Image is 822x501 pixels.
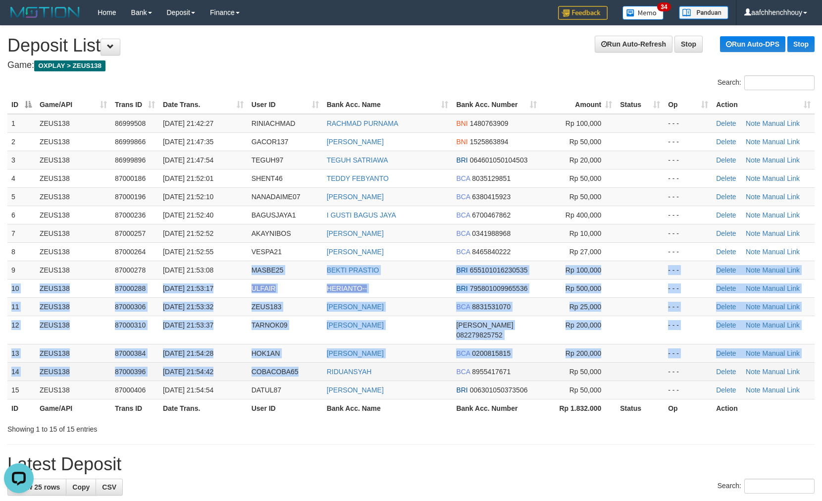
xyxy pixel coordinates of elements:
[163,368,213,376] span: [DATE] 21:54:42
[456,386,467,394] span: BRI
[763,368,800,376] a: Manual Link
[470,386,528,394] span: Copy 006301050373506 to clipboard
[565,284,601,292] span: Rp 500,000
[763,386,800,394] a: Manual Link
[716,229,736,237] a: Delete
[36,261,111,279] td: ZEUS138
[327,266,379,274] a: BEKTI PRASTIO
[163,284,213,292] span: [DATE] 21:53:17
[36,114,111,133] td: ZEUS138
[163,229,213,237] span: [DATE] 21:52:52
[472,174,511,182] span: Copy 8035129851 to clipboard
[252,386,281,394] span: DATUL87
[7,344,36,362] td: 13
[456,229,470,237] span: BCA
[115,284,146,292] span: 87000288
[323,96,453,114] th: Bank Acc. Name: activate to sort column ascending
[163,386,213,394] span: [DATE] 21:54:54
[327,138,384,146] a: [PERSON_NAME]
[565,349,601,357] span: Rp 200,000
[252,303,282,311] span: ZEUS183
[66,479,96,496] a: Copy
[470,266,528,274] span: Copy 655101016230535 to clipboard
[565,321,601,329] span: Rp 200,000
[746,138,761,146] a: Note
[456,349,470,357] span: BCA
[327,119,399,127] a: RACHMAD PURNAMA
[327,248,384,256] a: [PERSON_NAME]
[569,368,602,376] span: Rp 50,000
[664,187,712,206] td: - - -
[763,284,800,292] a: Manual Link
[716,156,736,164] a: Delete
[7,297,36,316] td: 11
[163,349,213,357] span: [DATE] 21:54:28
[252,349,280,357] span: HOK1AN
[744,479,815,494] input: Search:
[7,316,36,344] td: 12
[456,193,470,201] span: BCA
[36,399,111,417] th: Game/API
[115,229,146,237] span: 87000257
[616,96,664,114] th: Status: activate to sort column ascending
[746,368,761,376] a: Note
[664,316,712,344] td: - - -
[327,211,396,219] a: I GUSTI BAGUS JAYA
[763,229,800,237] a: Manual Link
[716,284,736,292] a: Delete
[36,224,111,242] td: ZEUS138
[664,279,712,297] td: - - -
[456,368,470,376] span: BCA
[746,229,761,237] a: Note
[763,119,800,127] a: Manual Link
[163,119,213,127] span: [DATE] 21:42:27
[716,174,736,182] a: Delete
[674,36,703,53] a: Stop
[565,266,601,274] span: Rp 100,000
[456,321,513,329] span: [PERSON_NAME]
[327,174,389,182] a: TEDDY FEBYANTO
[664,344,712,362] td: - - -
[664,297,712,316] td: - - -
[456,211,470,219] span: BCA
[664,114,712,133] td: - - -
[746,119,761,127] a: Note
[7,279,36,297] td: 10
[252,368,299,376] span: COBACOBA65
[115,368,146,376] span: 87000396
[159,96,248,114] th: Date Trans.: activate to sort column ascending
[664,151,712,169] td: - - -
[712,96,815,114] th: Action: activate to sort column ascending
[470,119,509,127] span: Copy 1480763909 to clipboard
[72,483,90,491] span: Copy
[7,60,815,70] h4: Game:
[7,169,36,187] td: 4
[763,321,800,329] a: Manual Link
[456,331,502,339] span: Copy 082279825752 to clipboard
[34,60,105,71] span: OXPLAY > ZEUS138
[456,284,467,292] span: BRI
[763,266,800,274] a: Manual Link
[541,96,616,114] th: Amount: activate to sort column ascending
[7,206,36,224] td: 6
[456,156,467,164] span: BRI
[36,96,111,114] th: Game/API: activate to sort column ascending
[720,36,785,52] a: Run Auto-DPS
[7,132,36,151] td: 2
[657,2,670,11] span: 34
[664,169,712,187] td: - - -
[569,303,602,311] span: Rp 25,000
[456,138,467,146] span: BNI
[36,151,111,169] td: ZEUS138
[163,174,213,182] span: [DATE] 21:52:01
[456,266,467,274] span: BRI
[163,193,213,201] span: [DATE] 21:52:10
[472,211,511,219] span: Copy 6700467862 to clipboard
[252,248,282,256] span: VESPA21
[252,119,296,127] span: RINIACHMAD
[115,211,146,219] span: 87000236
[252,321,288,329] span: TARNOK09
[7,224,36,242] td: 7
[115,248,146,256] span: 87000264
[569,193,602,201] span: Rp 50,000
